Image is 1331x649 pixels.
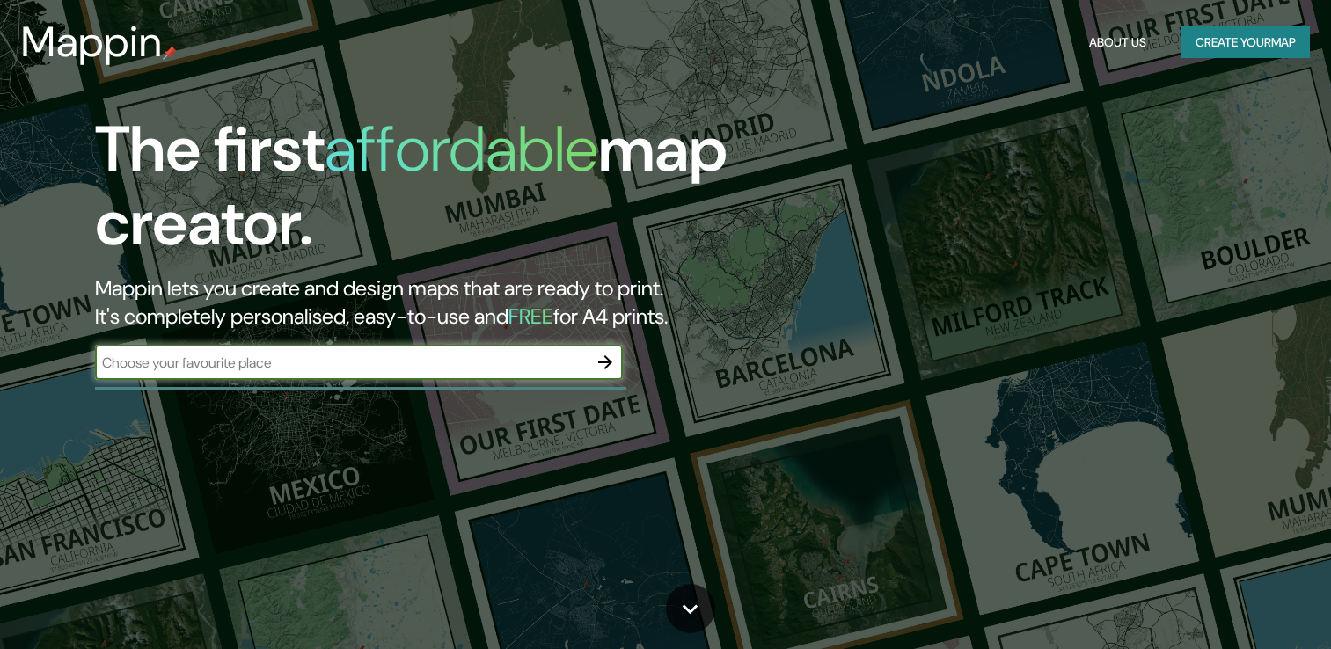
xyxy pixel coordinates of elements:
h2: Mappin lets you create and design maps that are ready to print. It's completely personalised, eas... [95,274,761,331]
input: Choose your favourite place [95,353,588,373]
button: About Us [1082,26,1153,59]
h3: Mappin [21,18,163,67]
h1: The first map creator. [95,113,761,274]
h1: affordable [325,108,598,190]
img: mappin-pin [163,46,177,60]
button: Create yourmap [1181,26,1310,59]
h5: FREE [508,303,553,330]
